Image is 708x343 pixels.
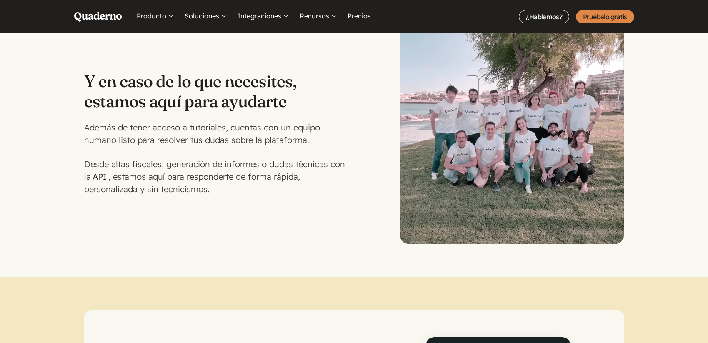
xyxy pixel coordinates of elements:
a: API [91,171,108,182]
a: ¿Hablamos? [519,10,569,23]
img: Quaderno team in 2023 [400,20,624,244]
a: Pruébalo gratis [576,10,634,23]
h3: Y en caso de lo que necesites, estamos aquí para ayudarte [84,71,354,111]
abbr: Application Programming Interface [93,171,107,182]
p: Además de tener acceso a tutoriales, cuentas con un equipo humano listo para resolver tus dudas s... [84,121,354,146]
p: Desde altas fiscales, generación de informes o dudas técnicas con la , estamos aquí para responde... [84,158,354,195]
